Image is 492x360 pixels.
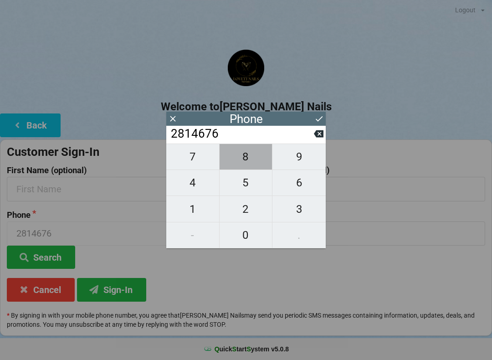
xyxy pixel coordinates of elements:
span: 8 [220,147,272,166]
button: 0 [220,222,273,248]
button: 7 [166,144,220,170]
span: 2 [220,200,272,219]
button: 9 [272,144,326,170]
span: 0 [220,226,272,245]
span: 4 [166,173,219,192]
button: 2 [220,196,273,222]
button: 3 [272,196,326,222]
span: 7 [166,147,219,166]
button: 5 [220,170,273,196]
button: 8 [220,144,273,170]
button: 1 [166,196,220,222]
button: 6 [272,170,326,196]
button: 4 [166,170,220,196]
span: 1 [166,200,219,219]
span: 6 [272,173,326,192]
span: 9 [272,147,326,166]
span: 5 [220,173,272,192]
span: 3 [272,200,326,219]
div: Phone [230,114,263,123]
